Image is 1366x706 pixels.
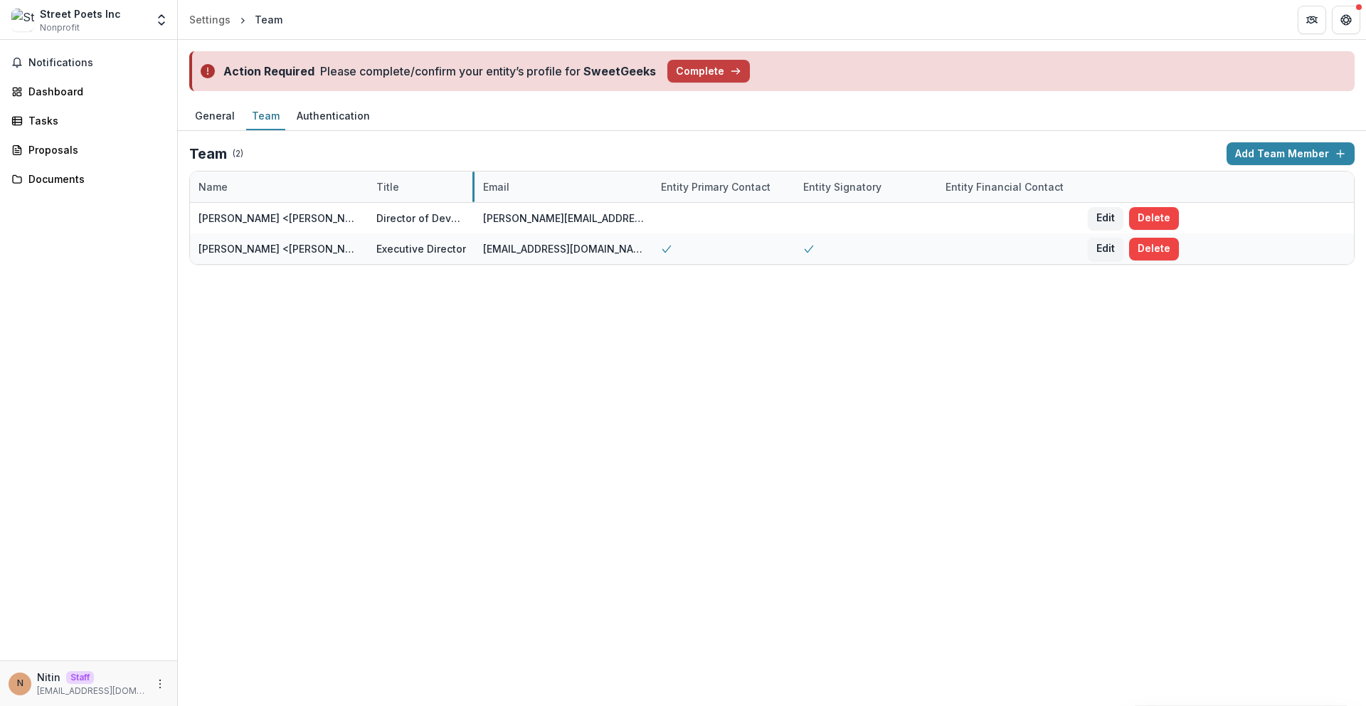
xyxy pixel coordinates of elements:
div: Director of Development [376,211,466,226]
a: Proposals [6,138,171,162]
p: Nitin [37,670,60,685]
p: Staff [66,671,94,684]
div: Entity Signatory [795,172,937,202]
h2: Team [189,145,227,162]
a: Dashboard [6,80,171,103]
span: Notifications [28,57,166,69]
div: Title [368,179,408,194]
div: Entity Primary Contact [652,172,795,202]
button: Add Team Member [1227,142,1355,165]
a: Authentication [291,102,376,130]
div: Name [190,179,236,194]
div: Entity Signatory [795,179,890,194]
div: Email [475,172,652,202]
div: Action Required [223,63,314,80]
nav: breadcrumb [184,9,288,30]
div: Please complete/confirm your entity’s profile for [320,63,656,80]
div: Entity Primary Contact [652,179,779,194]
div: Nitin [17,679,23,688]
div: [PERSON_NAME][EMAIL_ADDRESS][DOMAIN_NAME] [483,211,644,226]
a: Team [246,102,285,130]
button: More [152,675,169,692]
a: Settings [184,9,236,30]
div: Email [475,179,518,194]
div: Tasks [28,113,160,128]
button: Delete [1129,207,1179,230]
a: Tasks [6,109,171,132]
div: Authentication [291,105,376,126]
div: [EMAIL_ADDRESS][DOMAIN_NAME] [483,241,644,256]
div: Executive Director [376,241,466,256]
button: Delete [1129,238,1179,260]
div: Documents [28,172,160,186]
button: Get Help [1332,6,1360,34]
a: Documents [6,167,171,191]
div: Title [368,172,475,202]
div: Proposals [28,142,160,157]
button: Open entity switcher [152,6,171,34]
p: ( 2 ) [233,147,243,160]
a: General [189,102,240,130]
button: Edit [1088,238,1123,260]
div: [PERSON_NAME] <[PERSON_NAME][EMAIL_ADDRESS][DOMAIN_NAME]> [198,241,359,256]
img: Street Poets Inc [11,9,34,31]
span: Nonprofit [40,21,80,34]
div: Entity Financial Contact [937,172,1079,202]
div: Name [190,172,368,202]
p: [EMAIL_ADDRESS][DOMAIN_NAME] [37,685,146,697]
div: Team [255,12,282,27]
button: Edit [1088,207,1123,230]
div: Team [246,105,285,126]
div: Entity Financial Contact [937,179,1072,194]
div: Dashboard [28,84,160,99]
strong: SweetGeeks [583,64,656,78]
button: Complete [667,60,750,83]
button: Notifications [6,51,171,74]
div: [PERSON_NAME] <[PERSON_NAME][EMAIL_ADDRESS][DOMAIN_NAME]> [198,211,359,226]
button: Partners [1298,6,1326,34]
div: General [189,105,240,126]
div: Settings [189,12,231,27]
div: Street Poets Inc [40,6,121,21]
